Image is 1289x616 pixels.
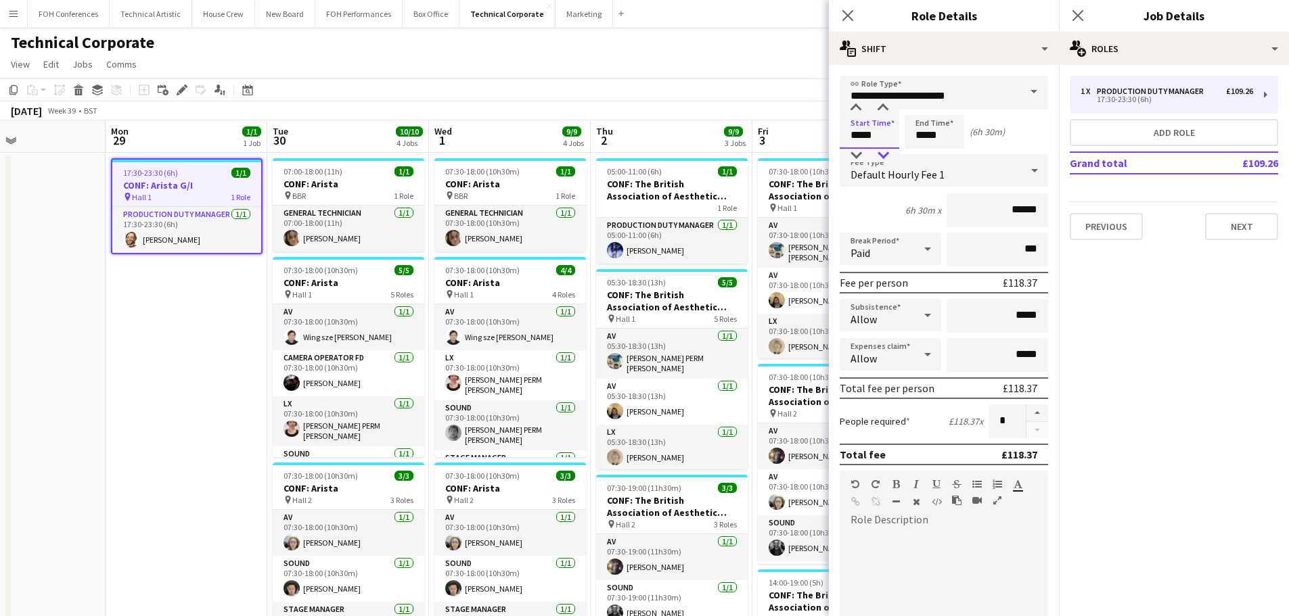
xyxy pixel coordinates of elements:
span: 07:30-18:00 (10h30m) [284,265,358,275]
app-card-role: AV1/107:30-18:00 (10h30m)Wing sze [PERSON_NAME] [273,304,424,350]
button: House Crew [192,1,255,27]
span: 1/1 [231,168,250,178]
span: Mon [111,125,129,137]
span: 30 [271,133,288,148]
span: 1/1 [556,166,575,176]
h3: CONF: The British Association of Aesthetic Plastic Surgeons [596,289,748,313]
span: 07:30-18:00 (10h30m) [445,166,520,176]
app-card-role: AV1/107:30-18:00 (10h30m)[PERSON_NAME] [758,423,909,469]
app-card-role: Sound1/107:30-18:00 (10h30m)[PERSON_NAME] PERM [PERSON_NAME] [434,400,586,450]
div: 07:30-18:00 (10h30m)4/4CONF: The British Association of Aesthetic Plastic Surgeons Hall 24 RolesA... [758,364,909,564]
span: 5 Roles [714,314,737,324]
span: 1 [432,133,452,148]
div: (6h 30m) [970,126,1005,138]
a: Comms [101,55,142,73]
h3: CONF: Arista [273,178,424,190]
app-job-card: 05:30-18:30 (13h)5/5CONF: The British Association of Aesthetic Plastic Surgeons Hall 15 RolesAV1/... [596,269,748,469]
span: Hall 2 [292,495,312,505]
span: 05:30-18:30 (13h) [607,277,666,287]
app-card-role: LX1/107:30-18:00 (10h30m)[PERSON_NAME] PERM [PERSON_NAME] [273,396,424,446]
span: Thu [596,125,613,137]
h3: CONF: The British Association of Aesthetic Plastic Surgeons [758,178,909,202]
div: 4 Jobs [563,138,584,148]
app-job-card: 07:30-18:00 (10h30m)4/4CONF: Arista Hall 14 RolesAV1/107:30-18:00 (10h30m)Wing sze [PERSON_NAME]L... [434,257,586,457]
app-job-card: 17:30-23:30 (6h)1/1CONF: Arista G/I Hall 11 RoleProduction Duty Manager1/117:30-23:30 (6h)[PERSON... [111,158,263,254]
span: 07:30-18:00 (10h30m) [445,265,520,275]
span: BBR [292,191,306,201]
app-card-role: AV1/105:30-18:30 (13h)[PERSON_NAME] PERM [PERSON_NAME] [596,329,748,379]
span: 14:00-19:00 (5h) [769,577,823,588]
h3: CONF: The British Association of Aesthetic Plastic Surgeons [758,589,909,613]
app-card-role: Production Duty Manager1/117:30-23:30 (6h)[PERSON_NAME] [112,207,261,253]
button: Next [1205,213,1278,240]
div: Roles [1059,32,1289,65]
div: £118.37 [1003,276,1037,289]
span: 3 [756,133,769,148]
div: 3 Jobs [725,138,746,148]
app-card-role: AV1/107:30-18:00 (10h30m)Wing sze [PERSON_NAME] [434,304,586,350]
app-card-role: Sound1/1 [273,446,424,496]
span: Hall 1 [132,192,152,202]
span: BBR [454,191,468,201]
div: 1 Job [243,138,261,148]
button: Technical Artistic [110,1,192,27]
span: 17:30-23:30 (6h) [123,168,178,178]
button: Marketing [556,1,613,27]
span: Fri [758,125,769,137]
app-card-role: AV1/107:30-19:00 (11h30m)[PERSON_NAME] [596,534,748,580]
div: 4 Jobs [397,138,422,148]
span: 4/4 [556,265,575,275]
app-job-card: 05:00-11:00 (6h)1/1CONF: The British Association of Aesthetic Plastic Surgeons1 RoleProduction Du... [596,158,748,264]
button: Bold [891,479,901,490]
span: Hall 1 [777,203,797,213]
app-card-role: AV1/107:30-18:00 (10h30m)[PERSON_NAME] [758,268,909,314]
span: 07:30-19:00 (11h30m) [607,483,681,493]
button: Ordered List [993,479,1002,490]
h1: Technical Corporate [11,32,154,53]
span: 1/1 [394,166,413,176]
button: Unordered List [972,479,982,490]
span: 9/9 [724,126,743,137]
app-card-role: Sound1/107:30-18:00 (10h30m)[PERSON_NAME] [273,556,424,602]
button: Text Color [1013,479,1022,490]
button: Italic [911,479,921,490]
h3: CONF: Arista [273,482,424,494]
button: FOH Conferences [28,1,110,27]
span: Edit [43,58,59,70]
span: 3/3 [556,471,575,481]
td: £109.26 [1198,152,1278,174]
app-card-role: LX1/105:30-18:30 (13h)[PERSON_NAME] [596,425,748,471]
app-job-card: 07:00-18:00 (11h)1/1CONF: Arista BBR1 RoleGeneral Technician1/107:00-18:00 (11h)[PERSON_NAME] [273,158,424,252]
span: Default Hourly Fee 1 [851,168,945,181]
span: 07:00-18:00 (11h) [284,166,342,176]
span: 07:30-18:00 (10h30m) [445,471,520,481]
span: Paid [851,246,870,260]
span: 3 Roles [390,495,413,505]
span: Tue [273,125,288,137]
button: Underline [932,479,941,490]
span: Hall 2 [616,519,635,529]
div: £118.37 [1003,381,1037,395]
button: Previous [1070,213,1143,240]
app-card-role: General Technician1/107:00-18:00 (11h)[PERSON_NAME] [273,206,424,252]
span: 07:30-18:00 (10h30m) [284,471,358,481]
app-card-role: Stage Manager1/1 [434,450,586,496]
button: Redo [871,479,880,490]
div: 17:30-23:30 (6h) [1081,96,1253,103]
span: 5/5 [718,277,737,287]
span: Week 39 [45,105,78,116]
button: FOH Performances [315,1,403,27]
span: 5/5 [394,265,413,275]
span: Comms [106,58,137,70]
span: 1 Role [717,203,737,213]
a: Edit [38,55,64,73]
span: 2 [594,133,613,148]
app-card-role: Production Duty Manager1/105:00-11:00 (6h)[PERSON_NAME] [596,218,748,264]
app-card-role: AV1/105:30-18:30 (13h)[PERSON_NAME] [596,379,748,425]
span: 3 Roles [714,519,737,529]
app-card-role: AV1/107:30-18:00 (10h30m)[PERSON_NAME] [758,469,909,515]
div: 07:30-18:00 (10h30m)1/1CONF: Arista BBR1 RoleGeneral Technician1/107:30-18:00 (10h30m)[PERSON_NAME] [434,158,586,252]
